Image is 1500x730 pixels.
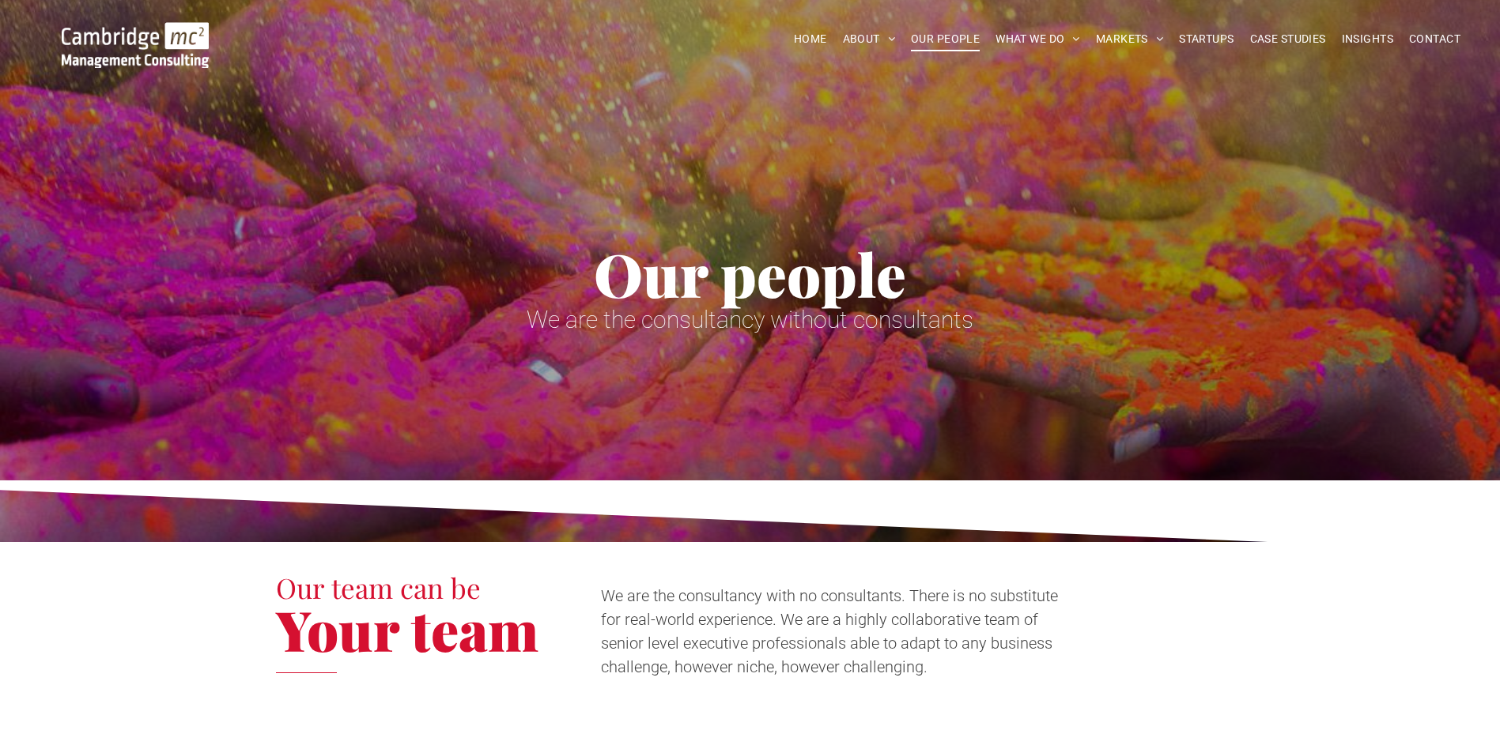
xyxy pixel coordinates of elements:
a: OUR PEOPLE [903,27,988,51]
a: INSIGHTS [1334,27,1401,51]
a: CONTACT [1401,27,1468,51]
span: We are the consultancy with no consultants. There is no substitute for real-world experience. We ... [601,586,1058,676]
a: CASE STUDIES [1242,27,1334,51]
a: STARTUPS [1171,27,1241,51]
span: Our team can be [276,569,481,606]
a: MARKETS [1088,27,1171,51]
span: Our people [594,234,906,313]
span: Your team [276,592,538,666]
a: WHAT WE DO [988,27,1088,51]
img: Go to Homepage [62,22,209,68]
a: HOME [786,27,835,51]
a: ABOUT [835,27,904,51]
span: We are the consultancy without consultants [527,306,973,333]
